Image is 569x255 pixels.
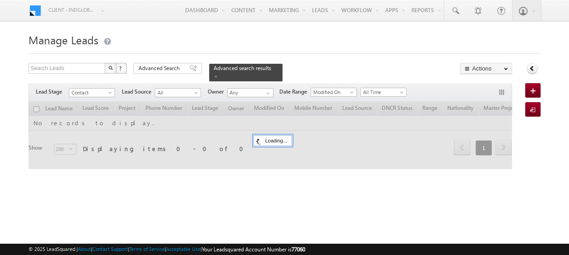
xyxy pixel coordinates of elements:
[36,88,69,96] span: Lead Stage
[108,66,113,70] img: Search
[202,246,305,253] span: Your Leadsquared Account Number is
[78,246,91,252] a: About
[129,246,165,252] a: Terms of Service
[155,89,198,97] span: All
[119,64,123,72] span: ?
[292,246,305,253] span: 77060
[253,135,292,146] div: Loading...
[166,246,201,252] a: Acceptable Use
[155,88,201,97] a: All
[139,64,182,72] span: Advanced Search
[311,88,354,96] span: Modified On
[208,88,227,96] span: Owner
[227,88,273,97] input: Type to Search
[69,88,115,97] a: Contact
[29,33,98,47] span: Manage Leads
[261,89,273,98] a: Show All Items
[48,5,96,14] span: Client - indglobal1 (77060)
[360,88,406,97] a: All Time
[92,246,128,252] a: Contact Support
[69,89,112,97] span: Contact
[214,65,271,71] span: Advanced search results
[122,88,155,96] span: Lead Source
[29,245,305,254] span: © 2025 LeadSquared | | | | |
[116,63,127,74] button: ?
[460,63,512,74] button: Actions
[279,88,311,96] span: Date Range
[361,88,404,96] span: All Time
[311,88,357,97] a: Modified On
